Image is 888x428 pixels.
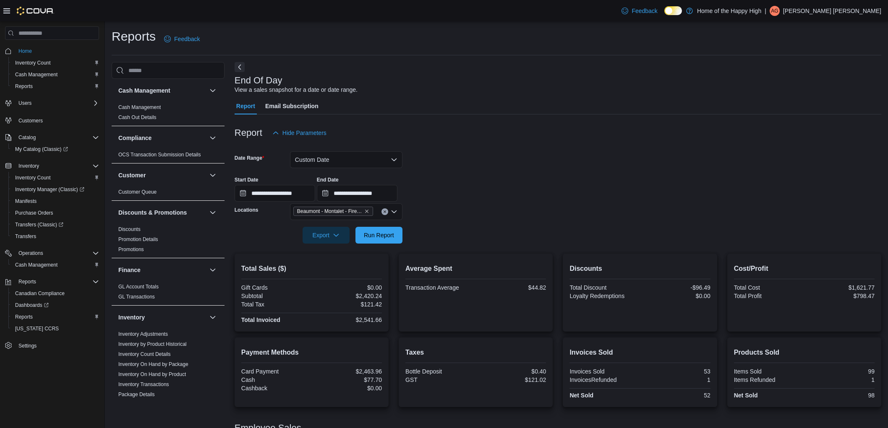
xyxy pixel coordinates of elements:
[118,283,159,290] span: GL Account Totals
[15,83,33,90] span: Reports
[806,293,875,299] div: $798.47
[15,277,99,287] span: Reports
[235,75,282,86] h3: End Of Day
[15,248,99,258] span: Operations
[806,284,875,291] div: $1,621.77
[118,266,206,274] button: Finance
[569,264,710,274] h2: Discounts
[118,171,146,179] h3: Customer
[241,385,310,392] div: Cashback
[18,48,32,54] span: Home
[15,132,99,143] span: Catalog
[12,173,54,183] a: Inventory Count
[8,184,102,195] a: Inventory Manager (Classic)
[364,231,394,239] span: Run Report
[118,171,206,179] button: Customer
[734,348,875,358] h2: Products Sold
[118,86,206,95] button: Cash Management
[697,6,761,16] p: Home of the Happy High
[18,278,36,285] span: Reports
[12,144,99,154] span: My Catalog (Classic)
[664,6,682,15] input: Dark Mode
[118,189,157,195] a: Customer Queue
[208,170,218,180] button: Customer
[12,81,36,91] a: Reports
[569,348,710,358] h2: Invoices Sold
[118,351,171,358] span: Inventory Count Details
[118,371,186,378] span: Inventory On Hand by Product
[112,187,225,200] div: Customer
[241,376,310,383] div: Cash
[118,294,155,300] a: GL Transactions
[391,208,397,215] button: Open list of options
[405,368,474,375] div: Bottle Deposit
[8,143,102,155] a: My Catalog (Classic)
[118,381,169,388] span: Inventory Transactions
[15,277,39,287] button: Reports
[118,236,158,243] span: Promotion Details
[364,209,369,214] button: Remove Beaumont - Montalet - Fire & Flower from selection in this group
[642,392,710,399] div: 52
[17,7,54,15] img: Cova
[208,133,218,143] button: Compliance
[15,98,99,108] span: Users
[8,80,102,92] button: Reports
[18,134,36,141] span: Catalog
[235,176,259,183] label: Start Date
[12,260,99,270] span: Cash Management
[734,293,803,299] div: Total Profit
[118,189,157,195] span: Customer Queue
[313,316,382,323] div: $2,541.66
[235,128,262,138] h3: Report
[241,348,382,358] h2: Payment Methods
[235,86,358,94] div: View a sales snapshot for a date or date range.
[118,226,141,232] a: Discounts
[313,368,382,375] div: $2,463.96
[405,284,474,291] div: Transaction Average
[8,259,102,271] button: Cash Management
[235,62,245,72] button: Next
[18,163,39,169] span: Inventory
[118,134,151,142] h3: Compliance
[12,70,61,80] a: Cash Management
[12,288,68,298] a: Canadian Compliance
[8,172,102,184] button: Inventory Count
[664,15,665,16] span: Dark Mode
[235,185,315,202] input: Press the down key to open a popover containing a calendar.
[241,293,310,299] div: Subtotal
[118,152,201,158] a: OCS Transaction Submission Details
[118,246,144,253] span: Promotions
[15,210,53,216] span: Purchase Orders
[12,220,67,230] a: Transfers (Classic)
[8,323,102,335] button: [US_STATE] CCRS
[12,58,99,68] span: Inventory Count
[12,220,99,230] span: Transfers (Classic)
[118,226,141,233] span: Discounts
[8,57,102,69] button: Inventory Count
[15,186,84,193] span: Inventory Manager (Classic)
[241,368,310,375] div: Card Payment
[618,3,661,19] a: Feedback
[12,324,99,334] span: Washington CCRS
[734,368,803,375] div: Items Sold
[8,195,102,207] button: Manifests
[317,176,339,183] label: End Date
[18,342,37,349] span: Settings
[806,376,875,383] div: 1
[8,207,102,219] button: Purchase Orders
[112,28,156,45] h1: Reports
[241,316,280,323] strong: Total Invoiced
[12,196,40,206] a: Manifests
[18,117,43,124] span: Customers
[734,376,803,383] div: Items Refunded
[15,146,68,153] span: My Catalog (Classic)
[15,221,63,228] span: Transfers (Classic)
[174,35,200,43] span: Feedback
[313,385,382,392] div: $0.00
[12,231,39,241] a: Transfers
[569,293,638,299] div: Loyalty Redemptions
[770,6,780,16] div: Alex Goulding Stagg
[12,208,99,218] span: Purchase Orders
[478,376,546,383] div: $121.02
